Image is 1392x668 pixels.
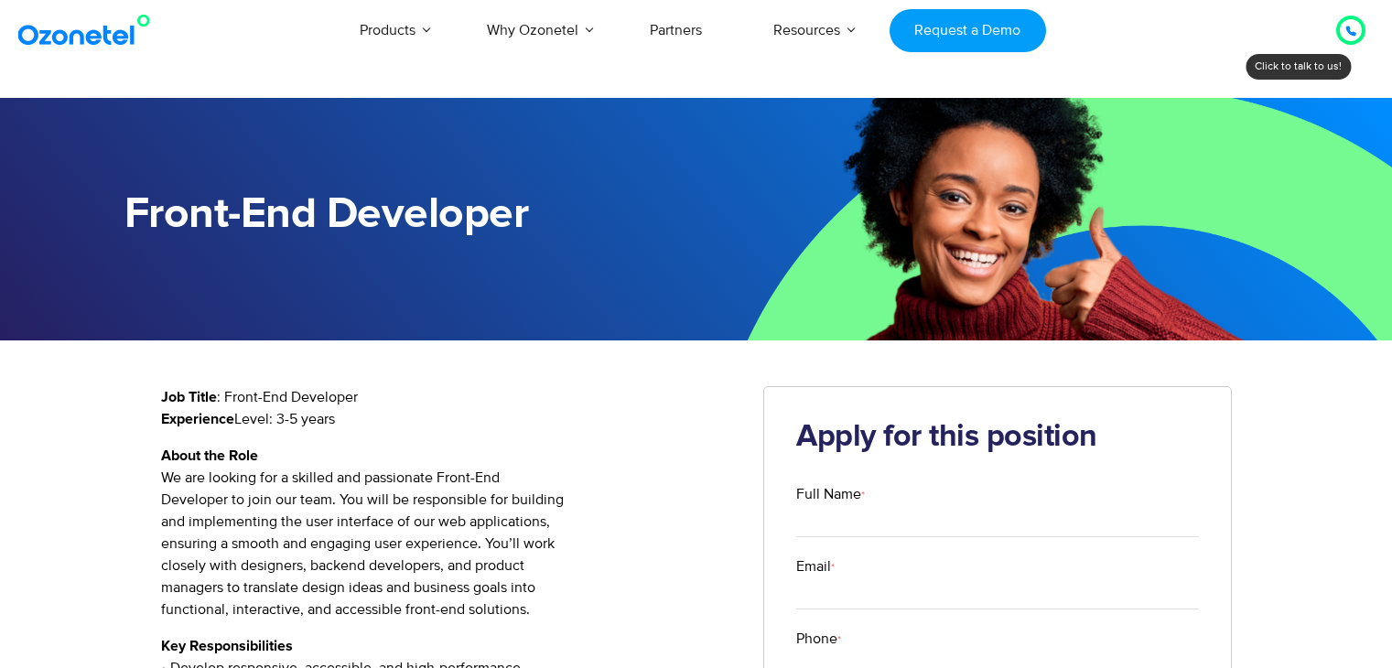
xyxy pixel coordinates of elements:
strong: Key Responsibilities [161,639,293,653]
label: Phone [796,628,1199,650]
strong: About the Role [161,448,258,463]
strong: Experience [161,412,234,426]
h2: Apply for this position [796,419,1199,456]
label: Full Name [796,483,1199,505]
h1: Front-End Developer [124,189,696,240]
strong: Job Title [161,390,217,404]
label: Email [796,555,1199,577]
p: We are looking for a skilled and passionate Front-End Developer to join our team. You will be res... [161,445,737,620]
p: : Front-End Developer Level: 3-5 years [161,386,737,430]
a: Request a Demo [890,9,1046,52]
